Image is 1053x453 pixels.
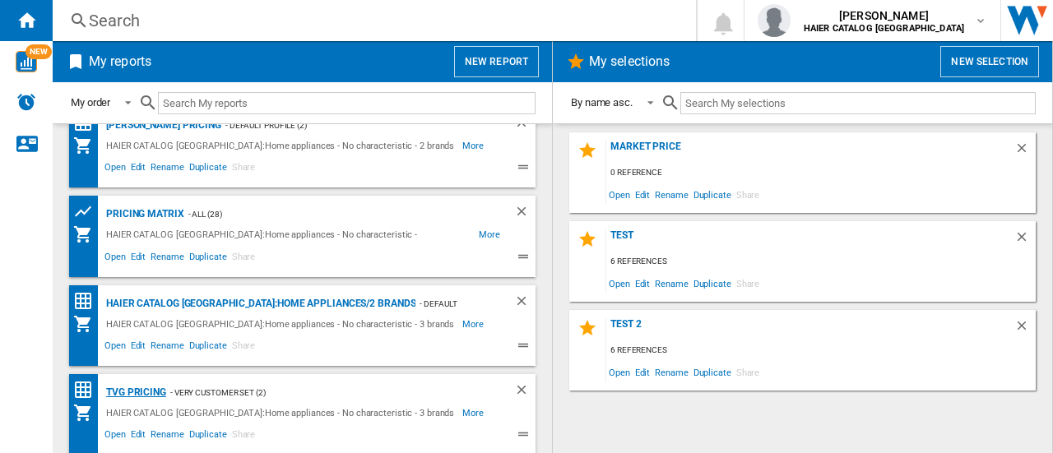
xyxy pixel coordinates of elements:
span: More [462,314,486,334]
span: More [479,224,503,245]
div: My order [71,96,110,109]
span: Duplicate [187,427,230,446]
span: Share [230,427,258,446]
div: - ALL (28) [184,204,481,224]
div: Search [89,9,653,32]
div: HAIER CATALOG [GEOGRAPHIC_DATA]:Home appliances - No characteristic - [PERSON_NAME] [102,224,479,245]
div: My Assortment [73,136,102,155]
div: - Very customer set (2) [166,382,481,403]
div: Delete [1014,141,1036,163]
div: By name asc. [571,96,633,109]
span: Rename [148,249,186,269]
span: Open [102,338,128,358]
span: Open [606,183,633,206]
div: HAIER CATALOG [GEOGRAPHIC_DATA]:Home appliances - No characteristic - 2 brands [102,136,462,155]
span: Open [102,427,128,446]
span: Edit [633,183,653,206]
span: Share [230,338,258,358]
div: HAIER CATALOG [GEOGRAPHIC_DATA]:Home appliances - No characteristic - 3 brands [102,314,462,334]
span: NEW [26,44,52,59]
div: Delete [1014,229,1036,252]
span: Edit [128,338,149,358]
input: Search My selections [680,92,1036,114]
div: pricing matrix [102,204,184,224]
div: HAIER CATALOG [GEOGRAPHIC_DATA]:Home appliances/2 brands [102,294,415,314]
span: Share [230,159,258,179]
div: 6 references [606,340,1036,361]
button: New report [454,46,539,77]
span: Open [102,249,128,269]
img: profile.jpg [758,4,791,37]
div: My Assortment [73,403,102,423]
div: HAIER CATALOG [GEOGRAPHIC_DATA]:Home appliances - No characteristic - 3 brands [102,403,462,423]
span: Rename [652,183,690,206]
span: Edit [128,159,149,179]
span: Edit [633,272,653,294]
span: Share [734,272,763,294]
span: Rename [652,272,690,294]
span: Open [606,272,633,294]
span: Share [230,249,258,269]
img: alerts-logo.svg [16,92,36,112]
span: Open [102,159,128,179]
div: 6 references [606,252,1036,272]
div: Delete [1014,318,1036,340]
div: TVG Pricing [102,382,166,403]
div: Price Matrix [73,291,102,312]
span: More [462,403,486,423]
span: Edit [128,249,149,269]
div: Delete [514,382,536,403]
div: Test [606,229,1014,252]
input: Search My reports [158,92,536,114]
div: Delete [514,115,536,136]
div: Market Price [606,141,1014,163]
span: Edit [128,427,149,446]
div: Product prices grid [73,201,102,222]
div: My Assortment [73,224,102,245]
span: Duplicate [187,338,230,358]
span: Rename [148,338,186,358]
span: More [462,136,486,155]
span: Duplicate [691,183,734,206]
div: My Assortment [73,314,102,334]
span: Rename [652,361,690,383]
h2: My selections [586,46,673,77]
span: Share [734,183,763,206]
span: Duplicate [187,249,230,269]
button: New selection [940,46,1039,77]
div: Test 2 [606,318,1014,340]
span: Rename [148,159,186,179]
div: Delete [514,204,536,224]
img: wise-card.svg [16,51,37,72]
span: Duplicate [691,272,734,294]
div: 0 reference [606,163,1036,183]
span: Open [606,361,633,383]
div: [PERSON_NAME] Pricing [102,115,221,136]
div: - Default profile (2) [415,294,481,314]
span: Edit [633,361,653,383]
span: Share [734,361,763,383]
span: [PERSON_NAME] [804,7,964,24]
span: Duplicate [691,361,734,383]
div: - Default profile (2) [221,115,481,136]
b: HAIER CATALOG [GEOGRAPHIC_DATA] [804,23,964,34]
span: Duplicate [187,159,230,179]
span: Rename [148,427,186,446]
div: Delete [514,294,536,314]
div: Price Matrix [73,380,102,400]
h2: My reports [86,46,155,77]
